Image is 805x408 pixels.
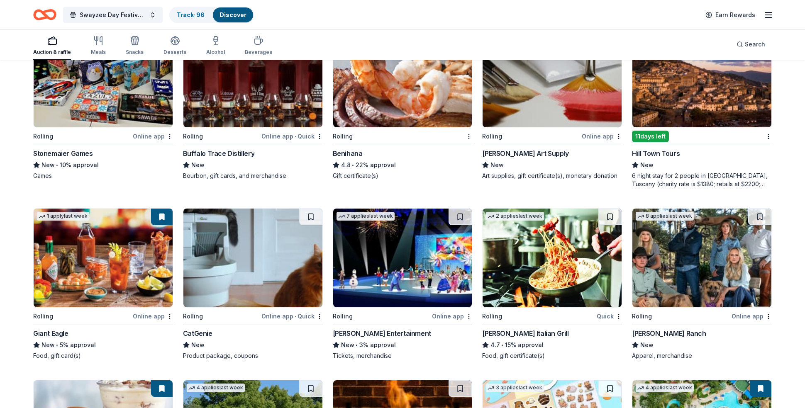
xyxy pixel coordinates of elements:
[33,311,53,321] div: Rolling
[333,209,472,307] img: Image for Feld Entertainment
[502,342,504,348] span: •
[206,32,225,60] button: Alcohol
[632,131,669,142] div: 11 days left
[730,36,772,53] button: Search
[482,311,502,321] div: Rolling
[337,212,395,221] div: 7 applies last week
[261,311,323,321] div: Online app Quick
[482,28,622,180] a: Image for Trekell Art Supply8 applieslast weekRollingOnline app[PERSON_NAME] Art SupplyNewArt sup...
[33,131,53,141] div: Rolling
[295,133,296,140] span: •
[482,208,622,360] a: Image for Carrabba's Italian Grill2 applieslast weekRollingQuick[PERSON_NAME] Italian Grill4.7•15...
[490,340,500,350] span: 4.7
[632,209,771,307] img: Image for Kimes Ranch
[126,49,144,56] div: Snacks
[341,340,354,350] span: New
[333,148,363,158] div: Benihana
[341,160,351,170] span: 4.8
[352,162,354,168] span: •
[169,7,254,23] button: Track· 96Discover
[333,160,473,170] div: 22% approval
[632,148,680,158] div: Hill Town Tours
[333,28,473,180] a: Image for Benihana3 applieslast weekRollingBenihana4.8•22% approvalGift certificate(s)
[220,11,246,18] a: Discover
[183,148,254,158] div: Buffalo Trace Distillery
[183,209,322,307] img: Image for CatGenie
[34,209,173,307] img: Image for Giant Eagle
[632,352,772,360] div: Apparel, merchandise
[191,340,205,350] span: New
[486,212,544,221] div: 2 applies last week
[295,313,296,320] span: •
[632,28,772,188] a: Image for Hill Town Tours 9 applieslast week11days leftHill Town ToursNew6 night stay for 2 peopl...
[632,29,771,127] img: Image for Hill Town Tours
[333,352,473,360] div: Tickets, merchandise
[91,32,106,60] button: Meals
[63,7,163,23] button: Swayzee Day Festival Silent Auction
[482,131,502,141] div: Rolling
[34,29,173,127] img: Image for Stonemaier Games
[482,328,568,338] div: [PERSON_NAME] Italian Grill
[33,160,173,170] div: 10% approval
[183,131,203,141] div: Rolling
[41,160,55,170] span: New
[191,160,205,170] span: New
[33,28,173,180] a: Image for Stonemaier Games3 applieslast weekRollingOnline appStonemaier GamesNew•10% approvalGames
[490,160,504,170] span: New
[183,328,212,338] div: CatGenie
[700,7,760,22] a: Earn Rewards
[486,384,544,392] div: 3 applies last week
[732,311,772,321] div: Online app
[640,160,654,170] span: New
[133,311,173,321] div: Online app
[483,29,622,127] img: Image for Trekell Art Supply
[632,311,652,321] div: Rolling
[41,340,55,350] span: New
[333,29,472,127] img: Image for Benihana
[33,32,71,60] button: Auction & raffle
[33,148,93,158] div: Stonemaier Games
[597,311,622,321] div: Quick
[640,340,654,350] span: New
[33,49,71,56] div: Auction & raffle
[80,10,146,20] span: Swayzee Day Festival Silent Auction
[33,5,56,24] a: Home
[245,49,272,56] div: Beverages
[261,131,323,141] div: Online app Quick
[33,352,173,360] div: Food, gift card(s)
[163,49,186,56] div: Desserts
[56,342,58,348] span: •
[33,208,173,360] a: Image for Giant Eagle1 applylast weekRollingOnline appGiant EagleNew•5% approvalFood, gift card(s)
[37,212,89,221] div: 1 apply last week
[33,328,68,338] div: Giant Eagle
[632,208,772,360] a: Image for Kimes Ranch8 applieslast weekRollingOnline app[PERSON_NAME] RanchNewApparel, merchandise
[632,328,706,338] div: [PERSON_NAME] Ranch
[183,208,323,360] a: Image for CatGenieRollingOnline app•QuickCatGenieNewProduct package, coupons
[482,340,622,350] div: 15% approval
[163,32,186,60] button: Desserts
[33,340,173,350] div: 5% approval
[482,352,622,360] div: Food, gift certificate(s)
[206,49,225,56] div: Alcohol
[183,352,323,360] div: Product package, coupons
[33,172,173,180] div: Games
[183,172,323,180] div: Bourbon, gift cards, and merchandise
[333,311,353,321] div: Rolling
[636,212,694,221] div: 8 applies last week
[333,131,353,141] div: Rolling
[183,28,323,180] a: Image for Buffalo Trace Distillery17 applieslast weekRollingOnline app•QuickBuffalo Trace Distill...
[126,32,144,60] button: Snacks
[245,32,272,60] button: Beverages
[482,148,568,158] div: [PERSON_NAME] Art Supply
[91,49,106,56] div: Meals
[333,328,431,338] div: [PERSON_NAME] Entertainment
[636,384,694,392] div: 4 applies last week
[133,131,173,141] div: Online app
[632,172,772,188] div: 6 night stay for 2 people in [GEOGRAPHIC_DATA], Tuscany (charity rate is $1380; retails at $2200;...
[482,172,622,180] div: Art supplies, gift certificate(s), monetary donation
[483,209,622,307] img: Image for Carrabba's Italian Grill
[183,29,322,127] img: Image for Buffalo Trace Distillery
[745,39,765,49] span: Search
[432,311,472,321] div: Online app
[333,172,473,180] div: Gift certificate(s)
